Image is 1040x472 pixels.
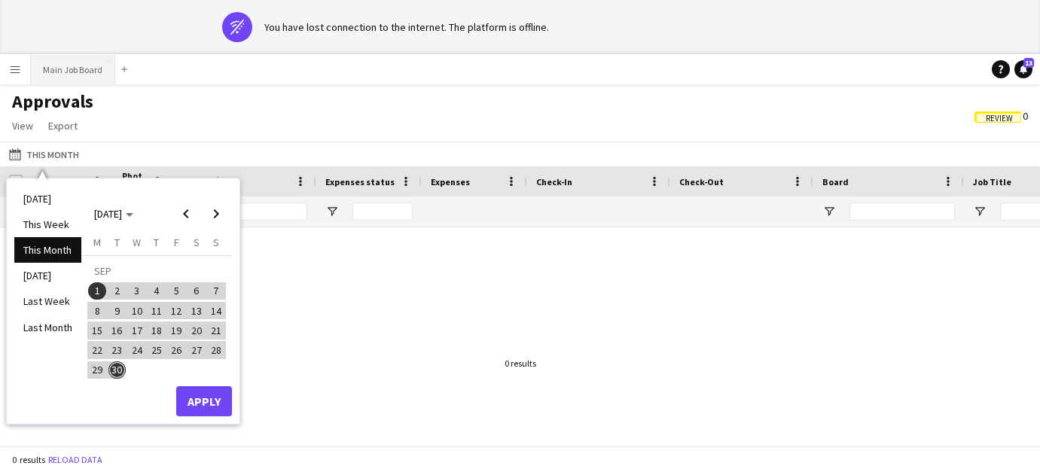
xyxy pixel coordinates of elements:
[206,321,226,340] button: 21-09-2025
[1023,58,1034,68] span: 13
[171,199,201,229] button: Previous month
[108,302,127,320] span: 9
[186,301,206,321] button: 13-09-2025
[31,55,115,84] button: Main Job Board
[9,175,23,188] input: Column with Header Selection
[167,302,185,320] span: 12
[14,186,81,212] li: [DATE]
[88,282,106,300] span: 1
[822,205,836,218] button: Open Filter Menu
[108,282,127,300] span: 2
[127,301,147,321] button: 10-09-2025
[148,302,166,320] span: 11
[182,176,206,187] span: Name
[206,340,226,360] button: 28-09-2025
[166,301,186,321] button: 12-09-2025
[88,361,106,379] span: 29
[201,199,231,229] button: Next month
[128,341,146,359] span: 24
[206,301,226,321] button: 14-09-2025
[207,341,225,359] span: 28
[114,236,120,249] span: T
[186,340,206,360] button: 27-09-2025
[107,340,127,360] button: 23-09-2025
[88,321,106,340] span: 15
[127,321,147,340] button: 17-09-2025
[14,288,81,314] li: Last Week
[107,281,127,300] button: 02-09-2025
[325,176,395,187] span: Expenses status
[154,236,159,249] span: T
[167,321,185,340] span: 19
[87,340,107,360] button: 22-09-2025
[94,207,122,221] span: [DATE]
[974,109,1028,123] span: 0
[431,176,470,187] span: Expenses
[536,176,572,187] span: Check-In
[194,236,200,249] span: S
[45,452,105,468] button: Reload data
[107,360,127,379] button: 30-09-2025
[166,281,186,300] button: 05-09-2025
[1014,60,1032,78] a: 13
[973,176,1011,187] span: Job Title
[12,119,33,132] span: View
[88,341,106,359] span: 22
[128,321,146,340] span: 17
[42,116,84,136] a: Export
[147,281,166,300] button: 04-09-2025
[108,341,127,359] span: 23
[107,301,127,321] button: 09-09-2025
[133,236,141,249] span: W
[147,301,166,321] button: 11-09-2025
[87,261,226,281] td: SEP
[174,236,179,249] span: F
[128,282,146,300] span: 3
[166,321,186,340] button: 19-09-2025
[176,386,232,416] button: Apply
[14,212,81,237] li: This Week
[167,341,185,359] span: 26
[166,340,186,360] button: 26-09-2025
[679,176,724,187] span: Check-Out
[88,200,139,227] button: Choose month and year
[986,114,1013,123] span: Review
[6,116,39,136] a: View
[213,236,219,249] span: S
[148,321,166,340] span: 18
[87,281,107,300] button: 01-09-2025
[849,203,955,221] input: Board Filter Input
[14,315,81,340] li: Last Month
[14,237,81,263] li: This Month
[128,302,146,320] span: 10
[48,119,78,132] span: Export
[6,145,82,163] button: This Month
[264,20,549,34] div: You have lost connection to the internet. The platform is offline.
[505,358,536,369] div: 0 results
[32,176,53,187] span: Date
[93,236,101,249] span: M
[108,321,127,340] span: 16
[325,205,339,218] button: Open Filter Menu
[188,341,206,359] span: 27
[207,321,225,340] span: 21
[127,340,147,360] button: 24-09-2025
[207,282,225,300] span: 7
[147,340,166,360] button: 25-09-2025
[167,282,185,300] span: 5
[148,282,166,300] span: 4
[88,302,106,320] span: 8
[209,203,307,221] input: Name Filter Input
[122,170,146,193] span: Photo
[148,341,166,359] span: 25
[188,282,206,300] span: 6
[207,302,225,320] span: 14
[206,281,226,300] button: 07-09-2025
[14,263,81,288] li: [DATE]
[108,361,127,379] span: 30
[352,203,413,221] input: Expenses status Filter Input
[186,281,206,300] button: 06-09-2025
[87,321,107,340] button: 15-09-2025
[107,321,127,340] button: 16-09-2025
[188,321,206,340] span: 20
